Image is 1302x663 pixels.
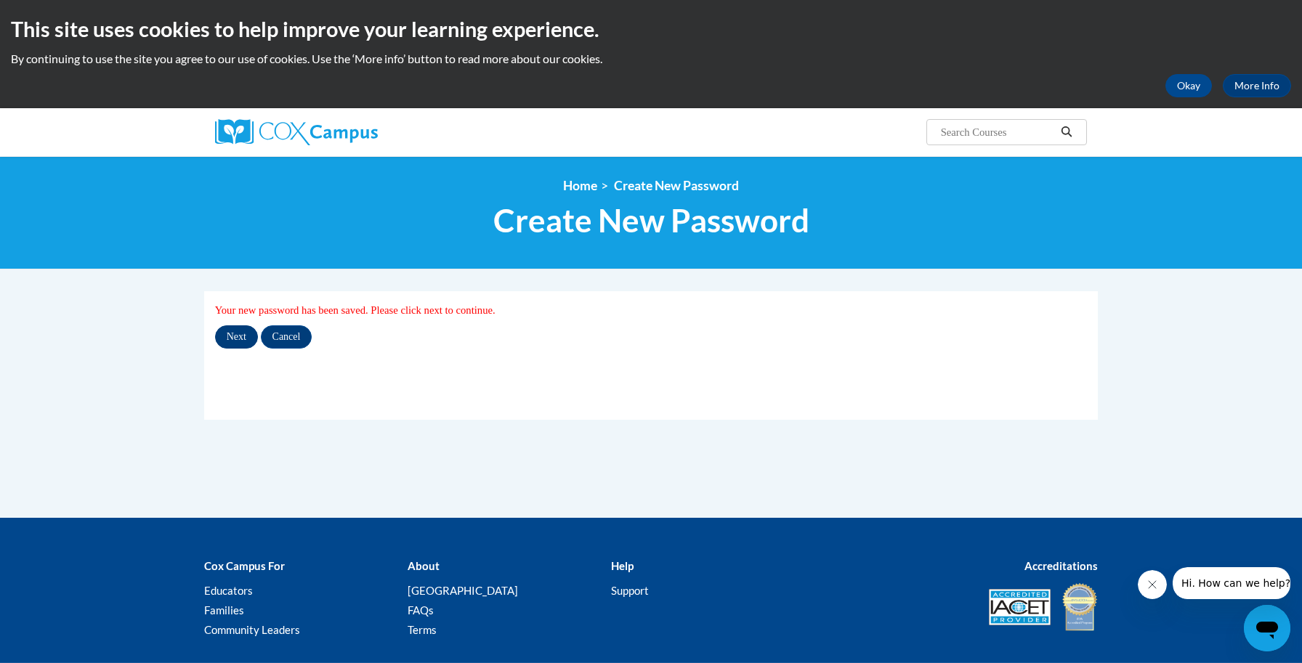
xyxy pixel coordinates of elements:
input: Next [215,325,258,349]
a: More Info [1223,74,1291,97]
a: Families [204,603,244,617]
img: Cox Campus [215,119,378,145]
span: Create New Password [614,178,739,193]
b: About [408,559,440,572]
a: [GEOGRAPHIC_DATA] [408,584,518,597]
a: Community Leaders [204,623,300,636]
a: Support [611,584,649,597]
a: Terms [408,623,437,636]
input: Search Courses [939,123,1056,141]
span: Your new password has been saved. Please click next to continue. [215,304,496,316]
h2: This site uses cookies to help improve your learning experience. [11,15,1291,44]
iframe: Button to launch messaging window [1244,605,1290,651]
p: By continuing to use the site you agree to our use of cookies. Use the ‘More info’ button to read... [11,51,1291,67]
b: Cox Campus For [204,559,285,572]
a: Cox Campus [215,119,491,145]
button: Search [1056,123,1077,141]
a: FAQs [408,603,434,617]
b: Accreditations [1024,559,1098,572]
a: Educators [204,584,253,597]
a: Home [563,178,597,193]
img: IDA® Accredited [1062,582,1098,633]
button: Okay [1165,74,1212,97]
span: Create New Password [493,201,809,240]
img: Accredited IACET® Provider [989,589,1051,625]
iframe: Message from company [1173,567,1290,599]
b: Help [611,559,634,572]
iframe: Close message [1138,570,1167,599]
input: Cancel [261,325,312,349]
